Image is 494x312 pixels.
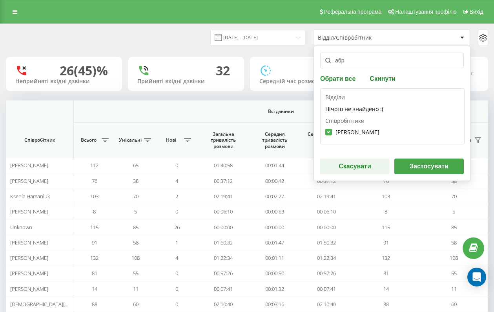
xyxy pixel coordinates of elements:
span: 14 [92,285,97,292]
span: 132 [382,254,390,261]
span: 2 [175,193,178,200]
td: 00:00:42 [249,173,301,188]
span: 91 [92,239,97,246]
span: 65 [133,162,139,169]
td: 01:40:58 [197,158,249,173]
div: 26 (45)% [60,63,108,78]
span: Середньоденна тривалість розмови [307,131,346,150]
span: 1 [175,239,178,246]
span: [PERSON_NAME] [10,270,48,277]
span: 11 [451,285,457,292]
span: 0 [175,162,178,169]
span: 108 [131,254,140,261]
span: 81 [92,270,97,277]
span: 108 [450,254,458,261]
td: 02:19:41 [197,189,249,204]
td: 00:01:32 [249,281,301,297]
span: 0 [175,208,178,215]
td: 02:19:41 [301,189,352,204]
span: 85 [133,224,139,231]
td: 00:00:00 [197,219,249,235]
td: 00:07:41 [301,281,352,297]
span: 5 [452,208,455,215]
span: Unknown [10,224,32,231]
span: 85 [451,224,457,231]
td: 00:06:10 [301,204,352,219]
td: 01:40:58 [301,158,352,173]
td: 00:37:12 [197,173,249,188]
span: [PERSON_NAME] [10,162,48,169]
button: Обрати все [320,75,358,82]
span: 112 [90,162,98,169]
span: 70 [133,193,139,200]
span: Унікальні [119,137,142,143]
td: 01:50:32 [197,235,249,250]
span: 58 [451,239,457,246]
span: 103 [90,193,98,200]
div: Співробітники [325,117,459,139]
span: Налаштування профілю [395,9,456,15]
span: c [471,69,474,77]
button: Скинути [367,75,398,82]
span: 14 [383,285,389,292]
div: Відділ/Співробітник [318,35,412,41]
span: 5 [134,208,137,215]
span: 4 [175,254,178,261]
label: [PERSON_NAME] [325,129,379,135]
span: 0 [175,301,178,308]
span: 76 [92,177,97,184]
span: 115 [382,224,390,231]
td: 00:02:27 [249,189,301,204]
td: 00:01:47 [249,235,301,250]
span: 4 [175,177,178,184]
span: Ksenia Hamaniuk [10,193,50,200]
span: Нові [160,137,182,143]
span: 0 [175,285,178,292]
span: 55 [451,270,457,277]
span: 26 [174,224,180,231]
div: Прийняті вхідні дзвінки [137,78,235,85]
span: 0 [175,270,178,277]
td: 00:00:50 [249,266,301,281]
input: Пошук [320,53,464,68]
span: 88 [92,301,97,308]
span: 91 [383,239,389,246]
span: Співробітник [13,137,67,143]
span: 8 [93,208,96,215]
span: 58 [133,239,139,246]
div: 32 [216,63,230,78]
span: Вихід [470,9,483,15]
span: Всі дзвінки [98,108,463,115]
td: 00:37:12 [301,173,352,188]
span: 38 [133,177,139,184]
span: Реферальна програма [324,9,382,15]
span: [PERSON_NAME] [10,239,48,246]
td: 01:22:34 [197,250,249,266]
td: 00:00:53 [249,204,301,219]
span: [PERSON_NAME] [10,285,48,292]
span: 115 [90,224,98,231]
span: Всього [78,137,99,143]
td: 00:00:00 [301,219,352,235]
span: 132 [90,254,98,261]
div: Нічого не знайдено :( [325,101,459,117]
td: 01:50:32 [301,235,352,250]
span: 81 [383,270,389,277]
div: Open Intercom Messenger [467,268,486,286]
span: 103 [382,193,390,200]
span: 55 [133,270,139,277]
div: Неприйняті вхідні дзвінки [15,78,113,85]
td: 00:57:26 [301,266,352,281]
button: Застосувати [394,159,464,174]
span: 88 [383,301,389,308]
td: 00:03:16 [249,297,301,312]
span: Середня тривалість розмови [255,131,294,150]
td: 00:01:44 [249,158,301,173]
span: 8 [385,208,387,215]
span: 70 [451,193,457,200]
span: [DEMOGRAPHIC_DATA][PERSON_NAME] [10,301,101,308]
div: Середній час розмови [259,78,357,85]
td: 00:07:41 [197,281,249,297]
span: [PERSON_NAME] [10,177,48,184]
span: 60 [451,301,457,308]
